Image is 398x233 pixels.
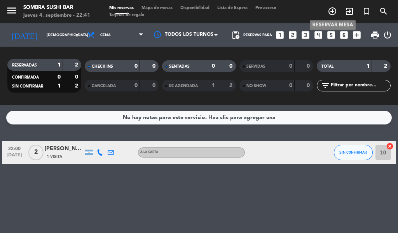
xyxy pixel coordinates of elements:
strong: 2 [229,83,234,88]
strong: 0 [134,83,138,88]
strong: 0 [75,74,80,80]
span: Pre-acceso [251,6,280,10]
i: looks_one [275,30,285,40]
div: RESERVAR MESA [310,20,356,30]
span: A LA CARTA [140,151,158,154]
span: Mis reservas [105,6,138,10]
span: Disponibilidad [176,6,213,10]
strong: 0 [289,83,292,88]
span: [DATE] [5,152,24,161]
span: CANCELADA [92,84,116,88]
i: looks_4 [313,30,323,40]
strong: 2 [384,63,389,69]
i: power_settings_new [383,30,392,40]
span: Tarjetas de regalo [105,13,148,17]
strong: 1 [58,83,61,89]
strong: 1 [58,62,61,68]
i: turned_in_not [362,7,371,16]
span: pending_actions [231,30,240,40]
i: looks_6 [339,30,349,40]
strong: 0 [152,63,157,69]
strong: 0 [58,74,61,80]
strong: 0 [229,63,234,69]
i: cancel [386,142,394,150]
span: SIN CONFIRMAR [12,84,43,88]
span: SERVIDAS [246,65,265,68]
strong: 0 [134,63,138,69]
strong: 1 [212,83,215,88]
div: Sombra Sushi Bar [23,4,90,12]
span: 1 Visita [47,154,62,160]
span: CHECK INS [92,65,113,68]
span: 22:00 [5,144,24,152]
span: TOTAL [321,65,333,68]
div: No hay notas para este servicio. Haz clic para agregar una [123,113,276,122]
i: add_circle_outline [328,7,337,16]
strong: 0 [152,83,157,88]
i: menu [6,5,17,16]
i: search [379,7,388,16]
button: menu [6,5,17,19]
i: looks_two [288,30,298,40]
span: Reservas para [243,33,272,37]
button: SIN CONFIRMAR [334,145,373,160]
div: LOG OUT [383,23,392,47]
strong: 1 [367,63,370,69]
span: RE AGENDADA [169,84,198,88]
span: print [370,30,380,40]
strong: 0 [212,63,215,69]
i: exit_to_app [345,7,354,16]
span: Mapa de mesas [138,6,176,10]
span: RESERVADAS [12,63,37,67]
i: [DATE] [6,27,43,43]
span: 2 [28,145,44,160]
strong: 2 [75,62,80,68]
span: SIN CONFIRMAR [339,150,367,154]
strong: 2 [75,83,80,89]
i: looks_3 [300,30,311,40]
i: filter_list [321,81,330,90]
div: [PERSON_NAME] [45,144,84,153]
span: Lista de Espera [213,6,251,10]
span: NO SHOW [246,84,266,88]
strong: 0 [307,63,311,69]
i: add_box [352,30,362,40]
input: Filtrar por nombre... [330,81,390,90]
i: looks_5 [326,30,336,40]
span: SENTADAS [169,65,190,68]
div: jueves 4. septiembre - 22:41 [23,12,90,19]
i: arrow_drop_down [72,30,82,40]
span: CONFIRMADA [12,75,39,79]
strong: 0 [307,83,311,88]
strong: 0 [289,63,292,69]
span: Cena [100,33,111,37]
